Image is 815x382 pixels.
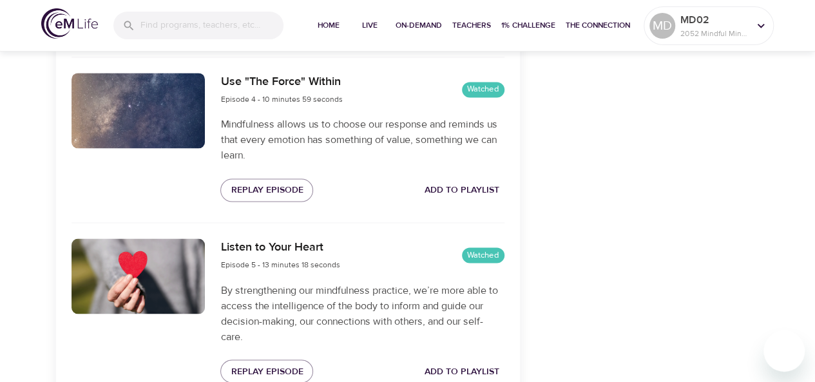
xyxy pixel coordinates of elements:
h6: Use "The Force" Within [220,73,342,91]
h6: Listen to Your Heart [220,238,340,257]
span: The Connection [566,19,630,32]
span: Watched [462,83,504,95]
button: Add to Playlist [419,178,504,202]
span: Replay Episode [231,363,303,379]
p: By strengthening our mindfulness practice, we’re more able to access the intelligence of the body... [220,282,504,344]
span: Replay Episode [231,182,303,198]
p: Mindfulness allows us to choose our response and reminds us that every emotion has something of v... [220,117,504,163]
span: Watched [462,249,504,262]
img: logo [41,8,98,39]
span: Live [354,19,385,32]
div: MD [649,13,675,39]
span: Home [313,19,344,32]
span: Add to Playlist [425,182,499,198]
p: MD02 [680,12,749,28]
span: Teachers [452,19,491,32]
span: 1% Challenge [501,19,555,32]
span: Add to Playlist [425,363,499,379]
span: On-Demand [396,19,442,32]
iframe: Button to launch messaging window [763,330,805,372]
span: Episode 4 - 10 minutes 59 seconds [220,94,342,104]
p: 2052 Mindful Minutes [680,28,749,39]
button: Replay Episode [220,178,313,202]
input: Find programs, teachers, etc... [140,12,283,39]
span: Episode 5 - 13 minutes 18 seconds [220,260,340,270]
